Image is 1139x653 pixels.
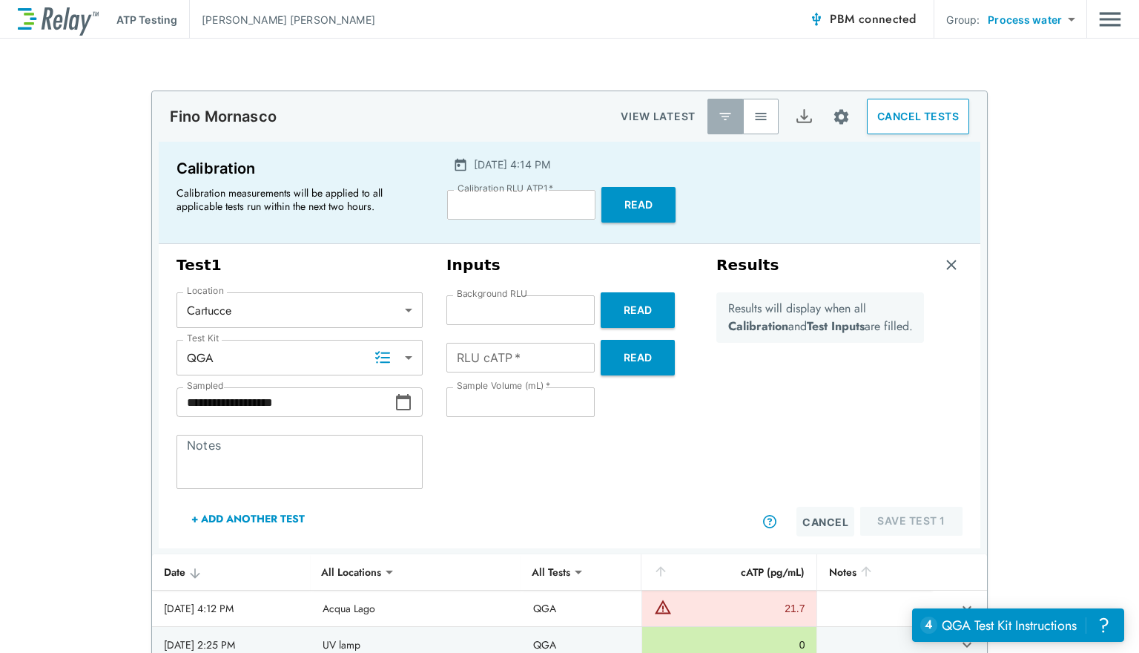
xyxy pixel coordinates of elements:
[809,12,824,27] img: Connected Icon
[654,598,672,616] img: Warning
[202,12,375,27] p: [PERSON_NAME] [PERSON_NAME]
[728,318,788,335] b: Calibration
[796,507,854,536] button: Cancel
[946,12,980,27] p: Group:
[676,601,805,616] div: 21.7
[176,501,320,536] button: + Add Another Test
[187,381,224,391] label: Sampled
[187,286,224,296] label: Location
[954,596,980,621] button: expand row
[164,601,299,616] div: [DATE] 4:12 PM
[859,10,917,27] span: connected
[521,557,581,587] div: All Tests
[822,97,861,137] button: Site setup
[18,4,99,36] img: LuminUltra Relay
[601,292,675,328] button: Read
[446,256,693,275] h3: Inputs
[716,256,779,275] h3: Results
[116,12,177,27] p: ATP Testing
[803,4,922,34] button: PBM connected
[807,318,865,335] b: Test Inputs
[753,109,768,124] img: View All
[867,99,969,134] button: CANCEL TESTS
[458,183,553,194] label: Calibration RLU ATP1
[1099,5,1121,33] img: Drawer Icon
[176,186,414,213] p: Calibration measurements will be applied to all applicable tests run within the next two hours.
[601,340,675,375] button: Read
[521,591,642,626] td: QGA
[621,108,696,125] p: VIEW LATEST
[187,333,219,344] label: Test Kit
[654,637,805,652] div: 0
[601,187,676,223] button: Read
[176,256,423,275] h3: Test 1
[832,108,851,126] img: Settings Icon
[829,563,920,581] div: Notes
[912,608,1124,642] iframe: Resource center
[164,637,299,652] div: [DATE] 2:25 PM
[728,300,913,335] p: Results will display when all and are filled.
[786,99,822,134] button: Export
[944,257,959,272] img: Remove
[653,563,805,581] div: cATP (pg/mL)
[176,387,394,417] input: Choose date, selected date is Sep 12, 2025
[457,289,527,299] label: Background RLU
[170,108,277,125] p: Fino Mornasco
[830,9,916,30] span: PBM
[457,381,550,391] label: Sample Volume (mL)
[176,157,420,180] p: Calibration
[453,157,468,172] img: Calender Icon
[795,108,813,126] img: Export Icon
[311,557,392,587] div: All Locations
[1099,5,1121,33] button: Main menu
[474,157,550,172] p: [DATE] 4:14 PM
[152,554,311,591] th: Date
[311,591,521,626] td: Acqua Lago
[176,295,423,325] div: Cartucce
[176,343,423,373] div: QGA
[718,109,733,124] img: Latest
